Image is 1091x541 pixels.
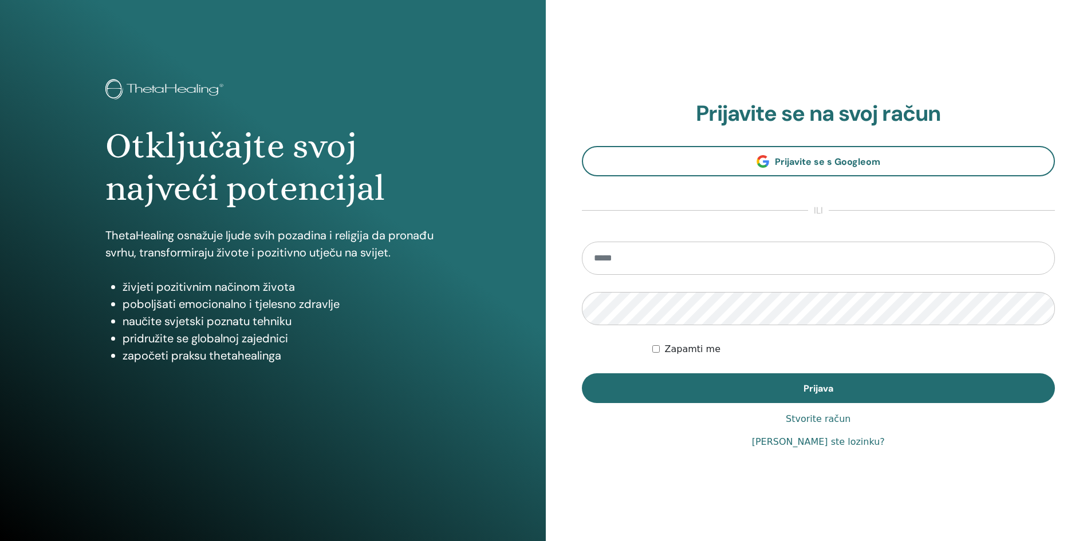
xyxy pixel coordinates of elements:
[808,204,829,218] span: ili
[786,412,850,426] a: Stvorite račun
[752,435,885,449] a: [PERSON_NAME] ste lozinku?
[582,146,1055,176] a: Prijavite se s Googleom
[123,330,440,347] li: pridružite se globalnoj zajednici
[123,278,440,295] li: živjeti pozitivnim načinom života
[123,313,440,330] li: naučite svjetski poznatu tehniku
[123,295,440,313] li: poboljšati emocionalno i tjelesno zdravlje
[105,227,440,261] p: ThetaHealing osnažuje ljude svih pozadina i religija da pronađu svrhu, transformiraju živote i po...
[582,101,1055,127] h2: Prijavite se na svoj račun
[664,342,720,356] label: Zapamti me
[123,347,440,364] li: započeti praksu thetahealinga
[775,156,880,168] span: Prijavite se s Googleom
[804,382,833,394] span: Prijava
[105,125,440,210] h1: Otključajte svoj najveći potencijal
[582,373,1055,403] button: Prijava
[652,342,1055,356] div: Keep me authenticated indefinitely or until I manually logout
